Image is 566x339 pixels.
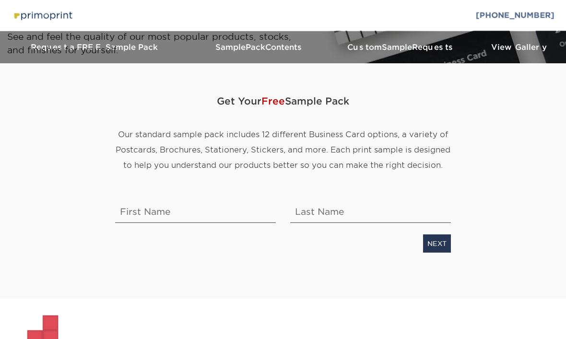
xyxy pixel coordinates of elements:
span: Our standard sample pack includes 12 different Business Card options, a variety of Postcards, Bro... [116,129,450,169]
a: NEXT [423,234,451,252]
a: View Gallery [472,31,566,63]
span: Sample [382,43,412,52]
h3: Custom Requests [330,43,472,52]
p: See and feel the quality of our most popular products, stocks, and finishes for yourself. [7,30,330,57]
a: [PHONE_NUMBER] [476,11,554,20]
h3: View Gallery [472,43,566,52]
span: Get Your Sample Pack [115,86,451,115]
span: Free [261,95,285,106]
img: Primoprint [12,9,74,22]
a: CustomSampleRequests [330,31,472,63]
